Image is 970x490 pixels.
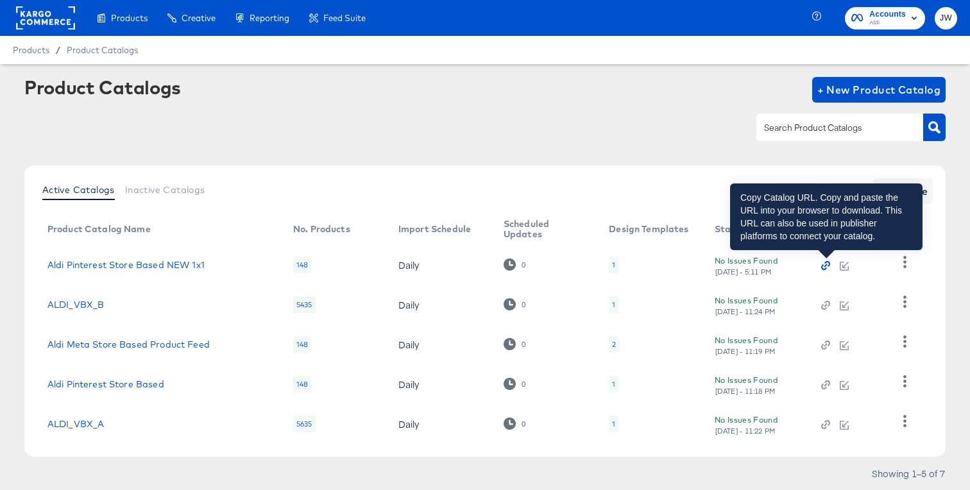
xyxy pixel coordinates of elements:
div: 1 [609,376,618,393]
span: Aldi [869,18,906,28]
td: Daily [388,285,493,325]
div: No. Products [293,224,350,234]
td: Daily [388,325,493,364]
button: JW [935,7,957,30]
a: Aldi Pinterest Store Based NEW 1x1 [47,260,205,270]
div: 0 [504,298,526,310]
div: 1 [609,296,618,313]
span: Accounts [869,8,906,21]
span: Products [13,45,49,55]
span: Feed Suite [323,13,366,23]
div: 2 [612,339,616,350]
div: 0 [521,380,526,389]
div: 1 [609,257,618,273]
div: 0 [504,378,526,390]
div: 5635 [293,416,316,432]
div: Product Catalogs [24,77,181,97]
div: Import Schedule [398,224,471,234]
div: Scheduled Updates [504,219,583,239]
span: Inactive Catalogs [125,185,205,195]
div: Design Templates [609,224,688,234]
div: Product Catalog Name [47,224,151,234]
span: + New Product Catalog [817,81,941,99]
div: 148 [293,376,311,393]
th: Action [811,214,883,245]
div: Showing 1–5 of 7 [871,469,946,478]
div: 1 [612,379,615,389]
span: Reporting [250,13,289,23]
span: JW [940,11,952,26]
div: 1 [612,419,615,429]
th: More [883,214,932,245]
div: 0 [521,340,526,349]
span: / [49,45,67,55]
div: 1 [612,300,615,310]
div: 1 [612,260,615,270]
a: Product Catalogs [67,45,138,55]
span: See More [878,182,928,200]
a: Aldi Pinterest Store Based [47,379,164,389]
div: 0 [504,338,526,350]
input: Search Product Catalogs [762,121,898,135]
button: + New Product Catalog [812,77,946,103]
span: Creative [182,13,216,23]
div: 2 [609,336,619,353]
button: See More [873,178,933,204]
span: Products [111,13,148,23]
td: Daily [388,364,493,404]
div: 0 [521,260,526,269]
td: Daily [388,245,493,285]
span: Active Catalogs [42,185,115,195]
div: 1 [609,416,618,432]
button: AccountsAldi [845,7,925,30]
div: 0 [521,419,526,428]
div: 148 [293,257,311,273]
div: 0 [504,418,526,430]
a: ALDI_VBX_A [47,419,105,429]
div: 0 [521,300,526,309]
a: Aldi Meta Store Based Product Feed [47,339,210,350]
div: 0 [504,258,526,271]
td: Daily [388,404,493,444]
th: Status [704,214,811,245]
div: 5435 [293,296,316,313]
div: 148 [293,336,311,353]
a: ALDI_VBX_B [47,300,105,310]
